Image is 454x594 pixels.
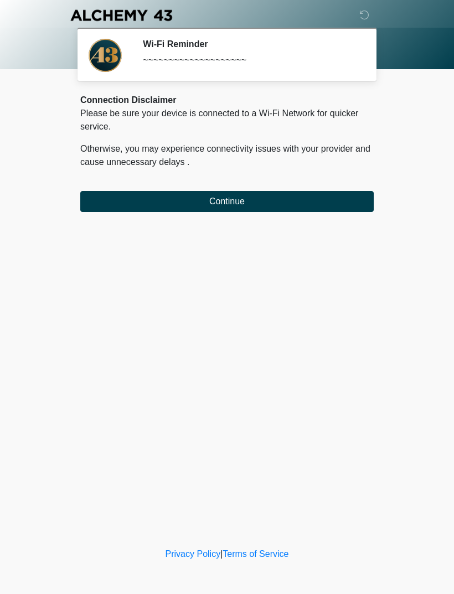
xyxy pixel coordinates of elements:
img: Agent Avatar [89,39,122,72]
img: Alchemy 43 Logo [69,8,173,22]
a: | [220,549,223,559]
p: Please be sure your device is connected to a Wi-Fi Network for quicker service. [80,107,374,133]
div: Connection Disclaimer [80,94,374,107]
button: Continue [80,191,374,212]
div: ~~~~~~~~~~~~~~~~~~~~ [143,54,357,67]
a: Terms of Service [223,549,288,559]
p: Otherwise, you may experience connectivity issues with your provider and cause unnecessary delays . [80,142,374,169]
h2: Wi-Fi Reminder [143,39,357,49]
a: Privacy Policy [166,549,221,559]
